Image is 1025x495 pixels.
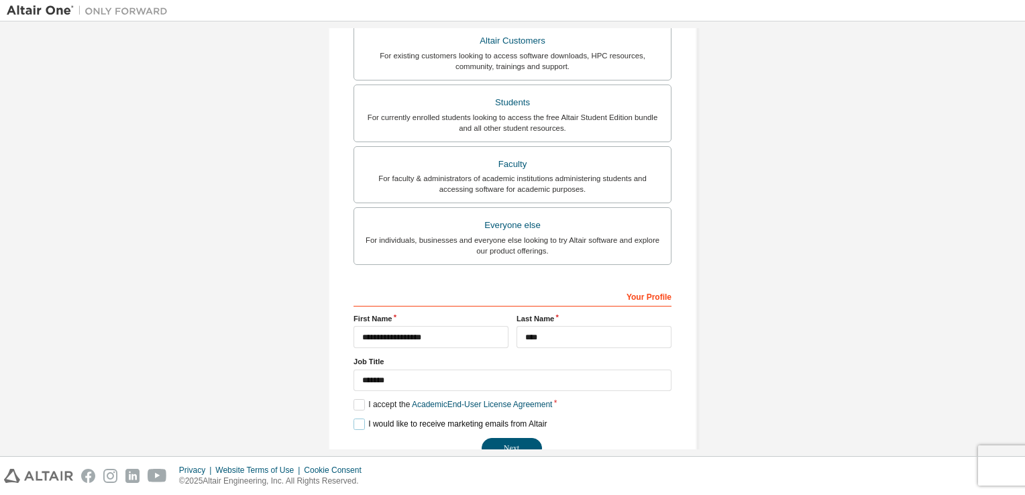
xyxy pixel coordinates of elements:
[362,93,663,112] div: Students
[179,465,215,476] div: Privacy
[354,399,552,410] label: I accept the
[354,285,671,307] div: Your Profile
[362,216,663,235] div: Everyone else
[362,32,663,50] div: Altair Customers
[7,4,174,17] img: Altair One
[362,155,663,174] div: Faculty
[304,465,369,476] div: Cookie Consent
[412,400,552,409] a: Academic End-User License Agreement
[125,469,140,483] img: linkedin.svg
[103,469,117,483] img: instagram.svg
[354,356,671,367] label: Job Title
[482,438,542,458] button: Next
[354,313,508,324] label: First Name
[148,469,167,483] img: youtube.svg
[179,476,370,487] p: © 2025 Altair Engineering, Inc. All Rights Reserved.
[354,419,547,430] label: I would like to receive marketing emails from Altair
[362,112,663,133] div: For currently enrolled students looking to access the free Altair Student Edition bundle and all ...
[81,469,95,483] img: facebook.svg
[362,173,663,195] div: For faculty & administrators of academic institutions administering students and accessing softwa...
[4,469,73,483] img: altair_logo.svg
[362,235,663,256] div: For individuals, businesses and everyone else looking to try Altair software and explore our prod...
[517,313,671,324] label: Last Name
[215,465,304,476] div: Website Terms of Use
[362,50,663,72] div: For existing customers looking to access software downloads, HPC resources, community, trainings ...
